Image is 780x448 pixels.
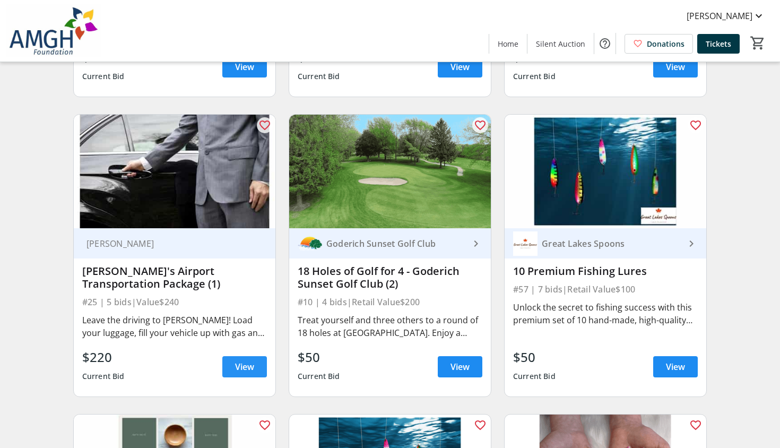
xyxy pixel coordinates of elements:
img: Mike's Airport Transportation Package (1) [74,115,275,228]
div: 10 Premium Fishing Lures [513,265,698,278]
a: View [653,56,698,77]
span: View [235,61,254,73]
span: View [235,360,254,373]
span: Donations [647,38,684,49]
mat-icon: favorite_outline [258,419,271,432]
img: Alexandra Marine & General Hospital Foundation's Logo [6,4,101,57]
a: Home [489,34,527,54]
mat-icon: keyboard_arrow_right [470,237,482,250]
span: Silent Auction [536,38,585,49]
div: Current Bid [298,367,340,386]
button: Help [594,33,616,54]
div: Unlock the secret to fishing success with this premium set of 10 hand-made, high-quality lures. C... [513,301,698,326]
div: Current Bid [298,67,340,86]
span: [PERSON_NAME] [687,10,752,22]
div: 18 Holes of Golf for 4 - Goderich Sunset Golf Club (2) [298,265,482,290]
a: Great Lakes SpoonsGreat Lakes Spoons [505,228,706,259]
mat-icon: keyboard_arrow_right [685,237,698,250]
a: View [222,356,267,377]
div: $50 [298,348,340,367]
span: View [666,360,685,373]
img: Goderich Sunset Golf Club [298,231,322,256]
a: View [438,356,482,377]
div: $50 [513,348,556,367]
span: View [450,61,470,73]
div: Current Bid [513,367,556,386]
mat-icon: favorite_outline [474,419,487,432]
div: [PERSON_NAME] [82,238,254,249]
div: #57 | 7 bids | Retail Value $100 [513,282,698,297]
a: View [222,56,267,77]
button: [PERSON_NAME] [678,7,774,24]
mat-icon: favorite_outline [474,119,487,132]
div: #25 | 5 bids | Value $240 [82,295,267,309]
mat-icon: favorite_outline [689,119,702,132]
a: Donations [625,34,693,54]
mat-icon: favorite_outline [689,419,702,432]
img: 10 Premium Fishing Lures [505,115,706,228]
img: 18 Holes of Golf for 4 - Goderich Sunset Golf Club (2) [289,115,491,228]
img: Great Lakes Spoons [513,231,538,256]
a: View [653,356,698,377]
span: Tickets [706,38,731,49]
div: Current Bid [513,67,556,86]
div: Goderich Sunset Golf Club [322,238,470,249]
button: Cart [748,33,767,53]
a: View [438,56,482,77]
div: [PERSON_NAME]'s Airport Transportation Package (1) [82,265,267,290]
mat-icon: favorite_outline [258,119,271,132]
div: #10 | 4 bids | Retail Value $200 [298,295,482,309]
div: $220 [82,348,125,367]
a: Tickets [697,34,740,54]
div: Current Bid [82,67,125,86]
span: View [666,61,685,73]
span: View [450,360,470,373]
a: Goderich Sunset Golf ClubGoderich Sunset Golf Club [289,228,491,259]
div: Current Bid [82,367,125,386]
div: Treat yourself and three others to a round of 18 holes at [GEOGRAPHIC_DATA]. Enjoy a beautiful co... [298,314,482,339]
span: Home [498,38,518,49]
div: Leave the driving to [PERSON_NAME]! Load your luggage, fill your vehicle up with gas and leave th... [82,314,267,339]
a: Silent Auction [527,34,594,54]
div: Great Lakes Spoons [538,238,685,249]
